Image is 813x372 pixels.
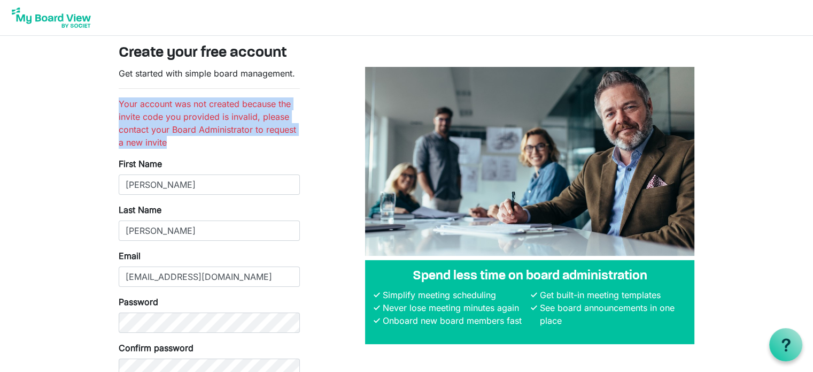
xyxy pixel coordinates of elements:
label: Email [119,249,141,262]
label: Last Name [119,203,161,216]
li: Onboard new board members fast [380,314,529,327]
h4: Spend less time on board administration [374,269,686,284]
li: Your account was not created because the invite code you provided is invalid, please contact your... [119,97,300,149]
label: Confirm password [119,341,193,354]
label: First Name [119,157,162,170]
h3: Create your free account [119,44,695,63]
li: Never lose meeting minutes again [380,301,529,314]
li: Get built-in meeting templates [537,289,686,301]
li: See board announcements in one place [537,301,686,327]
img: A photograph of board members sitting at a table [365,67,694,256]
span: Get started with simple board management. [119,68,295,79]
label: Password [119,295,158,308]
img: My Board View Logo [9,4,94,31]
li: Simplify meeting scheduling [380,289,529,301]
